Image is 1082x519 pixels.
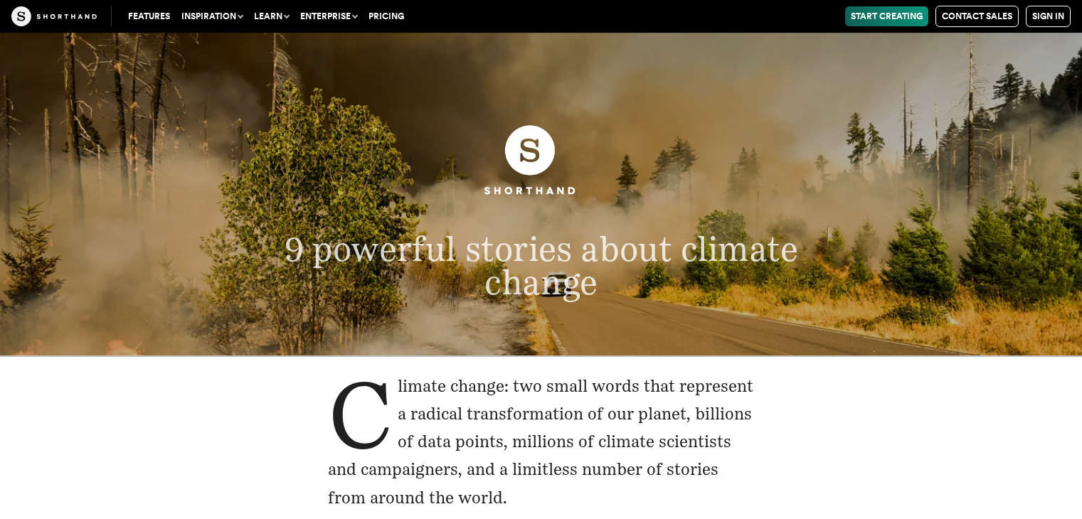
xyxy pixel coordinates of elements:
a: Start Creating [845,6,928,26]
a: Contact Sales [935,6,1019,27]
a: Pricing [363,6,410,26]
img: The Craft [11,6,97,26]
a: Features [122,6,176,26]
span: 9 powerful stories about climate change [285,228,798,303]
button: Inspiration [176,6,248,26]
button: Learn [248,6,295,26]
a: Sign in [1026,6,1071,27]
p: Climate change: two small words that represent a radical transformation of our planet, billions o... [328,373,755,511]
button: Enterprise [295,6,363,26]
